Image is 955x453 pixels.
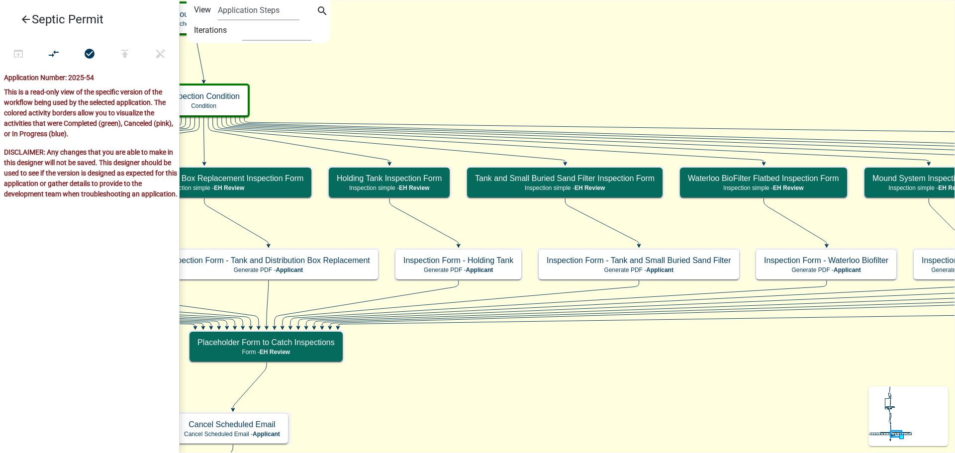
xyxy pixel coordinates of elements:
span: Applicant [834,267,861,273]
a: Septic Permit [8,8,163,31]
p: Inspection simple - [337,184,442,191]
i: publish [119,48,131,62]
p: Inspection simple - [688,184,839,191]
p: Condition [168,102,240,109]
p: Generate PDF - [764,267,888,273]
h5: Inspection Form - Tank and Small Buried Sand Filter [547,256,731,265]
i: search [316,5,328,19]
button: Test Workflow [0,44,36,65]
p: DISCLAIMER: Any changes that you are able to make in this designer will not be saved. This design... [4,147,179,199]
span: Applicant [646,267,673,273]
i: edit_off [155,48,167,62]
i: check_circle [84,48,95,62]
span: EH Review [773,184,803,191]
h5: Cancel Scheduled Email [184,420,280,429]
span: Applicant [276,267,303,273]
button: Publish [107,44,143,65]
span: EH Review [260,349,290,356]
h5: Tank and Distribution Box Replacement Inspection Form [105,174,303,183]
p: Cancel Scheduled Email - [184,431,280,438]
button: Save [143,44,179,65]
h5: Inspection Condition [168,91,240,101]
h5: Inspection Form - Waterloo Biofilter [764,256,888,265]
p: Inspection simple - [105,184,303,191]
p: Inspection simple - [475,184,655,191]
button: No problems [72,44,107,65]
p: Generate PDF - [167,267,370,273]
span: Applicant [253,431,280,438]
p: Generate PDF - [547,267,731,273]
i: open_in_browser [12,48,24,62]
div: Workflow actions [0,44,179,68]
i: arrow_back [20,13,32,27]
p: This is a read-only view of the specific version of the workflow being used by the selected appli... [4,87,179,139]
span: EH Review [574,184,605,191]
h5: Tank and Small Buried Sand Filter Inspection Form [475,174,655,183]
h5: Inspection Form - Holding Tank [403,256,513,265]
span: Applicant [466,267,493,273]
h5: Placeholder Form to Catch Inspections [197,338,335,347]
button: search [314,4,330,20]
h5: Inspection Form - Tank and Distribution Box Replacement [167,256,370,265]
p: Form - [197,349,335,356]
span: EH Review [214,184,244,191]
div: Application Number: 2025-54 [4,73,179,87]
h5: Waterloo BioFilter Flatbed Inspection Form [688,174,839,183]
button: Auto Layout [36,44,72,65]
label: Iterations [194,20,227,40]
h5: Holding Tank Inspection Form [337,174,442,183]
p: Generate PDF - [403,267,513,273]
i: compare_arrows [48,48,60,62]
span: EH Review [399,184,429,191]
